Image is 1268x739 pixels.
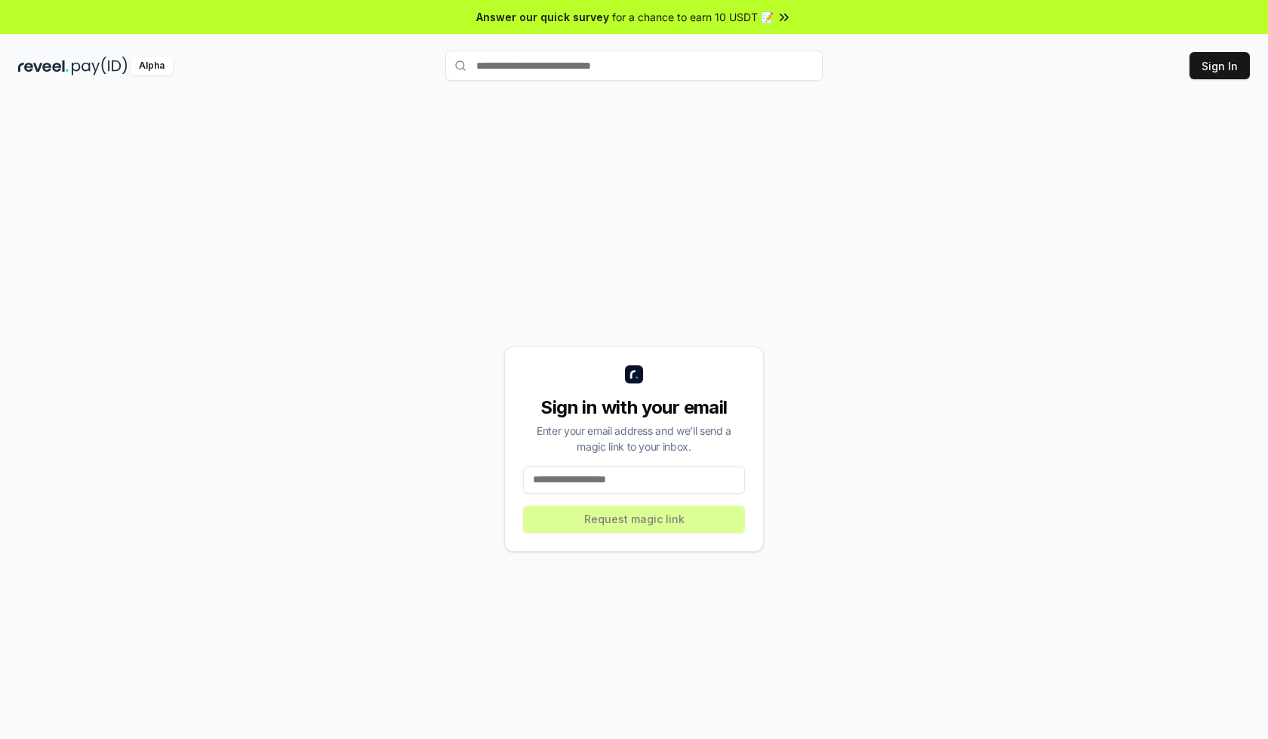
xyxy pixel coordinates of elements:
[625,365,643,383] img: logo_small
[131,57,173,75] div: Alpha
[523,423,745,454] div: Enter your email address and we’ll send a magic link to your inbox.
[18,57,69,75] img: reveel_dark
[476,9,609,25] span: Answer our quick survey
[72,57,128,75] img: pay_id
[1190,52,1250,79] button: Sign In
[523,396,745,420] div: Sign in with your email
[612,9,774,25] span: for a chance to earn 10 USDT 📝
